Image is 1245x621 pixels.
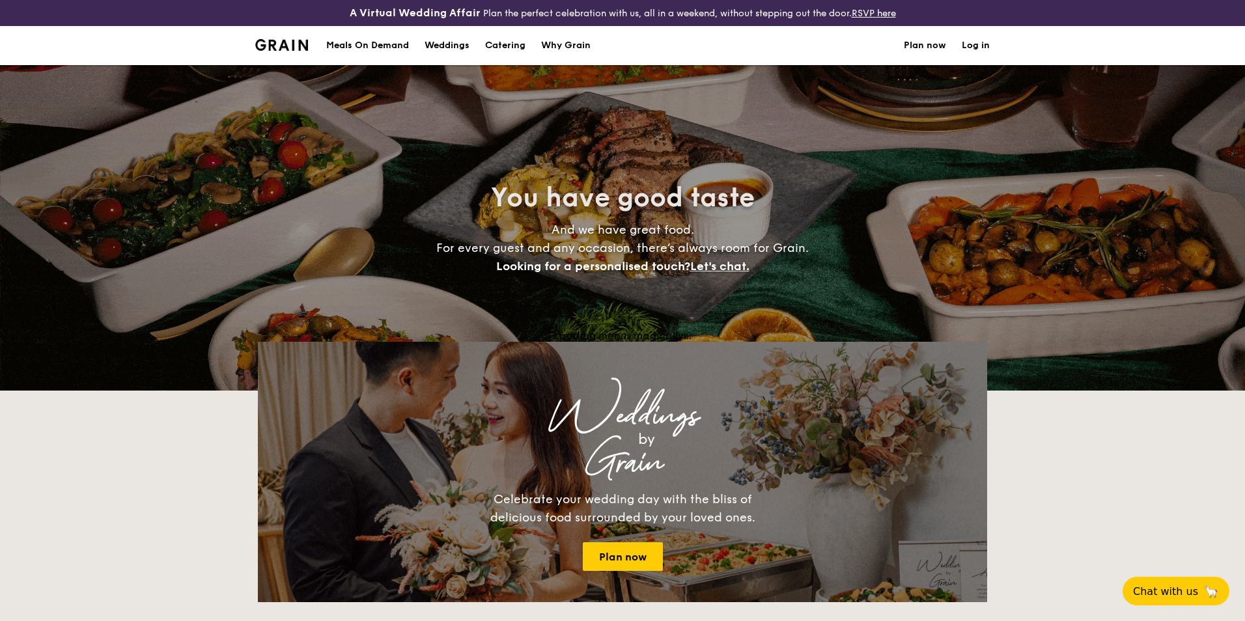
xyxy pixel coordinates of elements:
div: by [421,428,873,451]
a: RSVP here [852,8,896,19]
div: Weddings [372,404,873,428]
h1: Catering [485,26,525,65]
a: Catering [477,26,533,65]
div: Weddings [425,26,469,65]
img: Grain [255,39,308,51]
div: Loading menus magically... [258,329,987,342]
a: Plan now [583,542,663,571]
a: Logotype [255,39,308,51]
button: Chat with us🦙 [1123,577,1229,605]
div: Plan the perfect celebration with us, all in a weekend, without stepping out the door. [247,5,998,21]
h4: A Virtual Wedding Affair [350,5,481,21]
a: Log in [962,26,990,65]
span: Chat with us [1133,585,1198,598]
a: Meals On Demand [318,26,417,65]
span: Let's chat. [690,259,749,273]
a: Plan now [904,26,946,65]
div: Grain [372,451,873,475]
div: Meals On Demand [326,26,409,65]
div: Celebrate your wedding day with the bliss of delicious food surrounded by your loved ones. [476,490,769,527]
a: Why Grain [533,26,598,65]
a: Weddings [417,26,477,65]
span: 🦙 [1203,584,1219,599]
div: Why Grain [541,26,591,65]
